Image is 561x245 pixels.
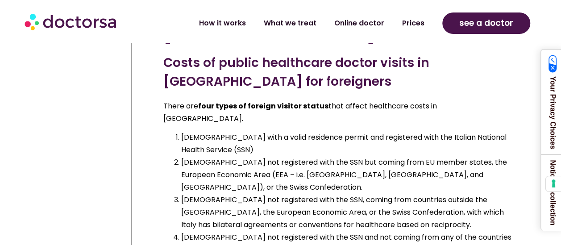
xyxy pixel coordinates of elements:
nav: Menu [151,13,433,33]
button: Your consent preferences for tracking technologies [546,176,561,191]
img: California Consumer Privacy Act (CCPA) Opt-Out Icon [549,55,557,73]
a: Online doctor [325,13,393,33]
p: There are that affect healthcare costs in [GEOGRAPHIC_DATA]. [163,100,519,125]
a: see a doctor [442,12,530,34]
li: [DEMOGRAPHIC_DATA] not registered with the SSN but coming from EU member states, the European Eco... [181,156,519,194]
a: Prices [393,13,433,33]
a: What we treat [255,13,325,33]
li: [DEMOGRAPHIC_DATA] not registered with the SSN, coming from countries outside the [GEOGRAPHIC_DAT... [181,194,519,231]
strong: four types of foreign visitor status [198,101,328,111]
li: [DEMOGRAPHIC_DATA] with a valid residence permit and registered with the Italian National Health ... [181,131,519,156]
span: see a doctor [459,16,513,30]
a: How it works [190,13,255,33]
h3: Costs of public healthcare doctor visits in [GEOGRAPHIC_DATA] for foreigners [163,54,519,91]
